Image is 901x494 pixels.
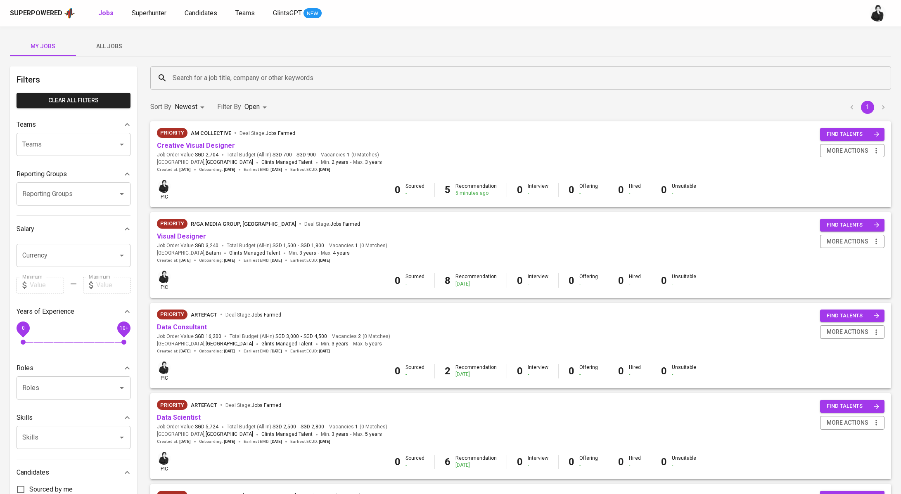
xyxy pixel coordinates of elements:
span: Batam [206,249,221,258]
p: Newest [175,102,197,112]
span: SGD 1,800 [301,242,324,249]
span: SGD 16,200 [195,333,221,340]
b: 0 [661,365,667,377]
span: SGD 3,240 [195,242,218,249]
div: pic [157,179,171,201]
span: SGD 700 [273,151,292,158]
span: Priority [157,401,187,409]
span: AM Collective [191,130,231,136]
span: All Jobs [81,41,137,52]
span: Open [244,103,260,111]
span: 4 years [333,250,350,256]
div: Recommendation [455,364,497,378]
span: more actions [827,327,868,337]
span: Total Budget (All-In) [227,151,316,158]
span: Min. [289,250,316,256]
div: Roles [17,360,130,376]
p: Teams [17,120,36,130]
span: [DATE] [179,258,191,263]
span: - [294,151,295,158]
div: Hired [629,273,641,287]
span: SGD 3,000 [275,333,299,340]
span: Earliest ECJD : [290,258,330,263]
span: [DATE] [270,348,282,354]
div: Teams [17,116,130,133]
nav: pagination navigation [844,101,891,114]
span: Earliest EMD : [244,439,282,444]
span: Vacancies ( 0 Matches ) [321,151,379,158]
div: New Job received from Demand Team [157,310,187,319]
div: Sourced [405,273,424,287]
div: Recommendation [455,455,497,469]
b: 0 [569,184,574,196]
h6: Filters [17,73,130,86]
span: Min. [321,431,349,437]
div: Hired [629,455,641,469]
span: [DATE] [224,258,235,263]
div: - [629,462,641,469]
div: - [672,190,696,197]
div: - [672,281,696,288]
img: app logo [64,7,75,19]
span: Earliest EMD : [244,258,282,263]
button: Open [116,250,128,261]
b: 2 [445,365,450,377]
b: 0 [618,456,624,468]
span: - [298,242,299,249]
button: page 1 [861,101,874,114]
span: Clear All filters [23,95,124,106]
span: Onboarding : [199,439,235,444]
button: find talents [820,310,884,322]
span: find talents [827,311,880,321]
b: 0 [661,275,667,286]
b: 0 [395,365,401,377]
span: Total Budget (All-In) [230,333,327,340]
span: 10+ [119,325,128,331]
button: more actions [820,416,884,430]
span: Deal Stage : [225,312,281,318]
div: Interview [528,273,548,287]
span: Earliest EMD : [244,167,282,173]
span: Priority [157,220,187,228]
span: Jobs Farmed [251,402,281,408]
span: SGD 4,500 [303,333,327,340]
a: Data Consultant [157,323,207,331]
div: - [405,462,424,469]
button: find talents [820,400,884,413]
div: - [405,190,424,197]
span: [DATE] [319,258,330,263]
div: Sourced [405,183,424,197]
a: Superhunter [132,8,168,19]
span: Priority [157,310,187,319]
span: Min. [321,159,349,165]
div: Sourced [405,364,424,378]
p: Filter By [217,102,241,112]
b: 0 [569,275,574,286]
div: - [528,281,548,288]
span: Artefact [191,402,217,408]
img: medwi@glints.com [870,5,886,21]
b: 0 [517,365,523,377]
div: Superpowered [10,9,62,18]
div: - [629,190,641,197]
button: Open [116,382,128,394]
div: - [528,371,548,378]
div: Skills [17,409,130,426]
div: Unsuitable [672,455,696,469]
span: Artefact [191,312,217,318]
span: [DATE] [224,439,235,444]
span: Vacancies ( 0 Matches ) [332,333,390,340]
div: Salary [17,221,130,237]
div: - [579,371,598,378]
span: Total Budget (All-In) [227,423,324,430]
button: Open [116,188,128,200]
span: Glints Managed Talent [229,250,280,256]
div: - [629,371,641,378]
span: 1 [346,151,350,158]
div: 5 minutes ago [455,190,497,197]
div: New Job received from Demand Team [157,128,187,138]
span: SGD 2,800 [301,423,324,430]
span: 3 years [365,159,382,165]
button: find talents [820,128,884,141]
div: [DATE] [455,462,497,469]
